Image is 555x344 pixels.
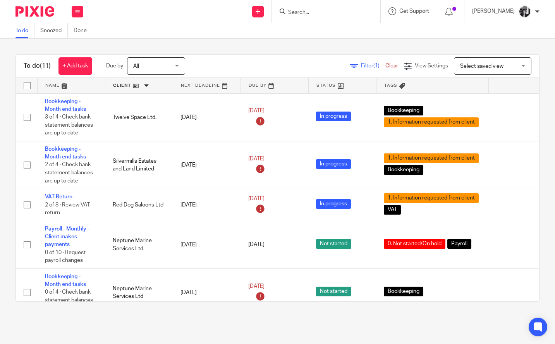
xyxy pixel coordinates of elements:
p: [PERSON_NAME] [472,7,515,15]
span: 0 of 4 · Check bank statement balances are up to date [45,290,93,311]
td: [DATE] [173,221,241,268]
span: 1. Information requested from client [384,117,479,127]
span: (11) [40,63,51,69]
a: VAT Return [45,194,72,200]
span: Bookkeeping [384,287,423,296]
span: 2 of 4 · Check bank statement balances are up to date [45,162,93,184]
a: + Add task [58,57,92,75]
h1: To do [24,62,51,70]
img: IMG_7103.jpg [519,5,531,18]
span: All [133,64,139,69]
span: Tags [384,83,397,88]
td: Neptune Marine Services Ltd [105,268,173,316]
span: [DATE] [248,284,265,289]
span: 0 of 10 · Request payroll changes [45,250,86,263]
span: In progress [316,112,351,121]
a: Clear [385,63,398,69]
td: [DATE] [173,189,241,221]
input: Search [287,9,357,16]
td: [DATE] [173,141,241,189]
a: To do [15,23,34,38]
td: [DATE] [173,268,241,316]
a: Bookkeeping - Month end tasks [45,99,86,112]
a: Done [74,23,93,38]
td: Silvermills Estates and Land Limited [105,141,173,189]
span: 1. Information requested from client [384,153,479,163]
td: Neptune Marine Services Ltd [105,221,173,268]
span: Filter [361,63,385,69]
span: View Settings [415,63,448,69]
span: (1) [373,63,380,69]
span: Get Support [399,9,429,14]
span: 1. Information requested from client [384,193,479,203]
td: Red Dog Saloons Ltd [105,189,173,221]
img: Pixie [15,6,54,17]
span: [DATE] [248,156,265,162]
span: 2 of 8 · Review VAT return [45,202,90,216]
span: [DATE] [248,196,265,201]
span: 0. Not started/On hold [384,239,445,249]
span: Not started [316,239,351,249]
span: Select saved view [460,64,503,69]
span: Payroll [447,239,471,249]
span: [DATE] [248,108,265,114]
span: Not started [316,287,351,296]
td: [DATE] [173,93,241,141]
span: Bookkeeping [384,165,423,175]
span: Bookkeeping [384,106,423,115]
a: Bookkeeping - Month end tasks [45,274,86,287]
a: Bookkeeping - Month end tasks [45,146,86,160]
span: [DATE] [248,242,265,248]
span: 3 of 4 · Check bank statement balances are up to date [45,114,93,136]
td: Twelve Space Ltd. [105,93,173,141]
a: Snoozed [40,23,68,38]
a: Payroll - Monthly - Client makes payments [45,226,89,248]
span: In progress [316,159,351,169]
p: Due by [106,62,123,70]
span: In progress [316,199,351,209]
span: VAT [384,205,401,215]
